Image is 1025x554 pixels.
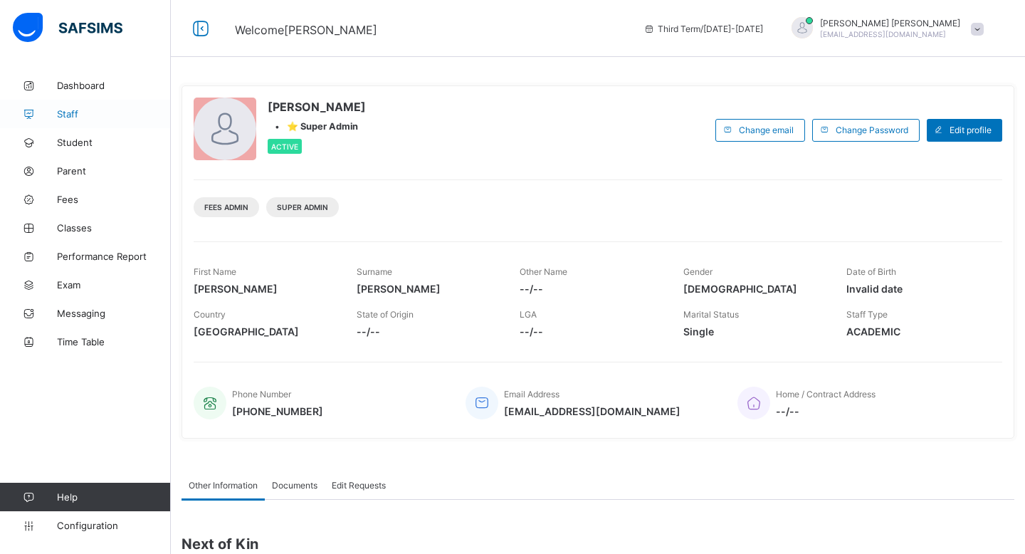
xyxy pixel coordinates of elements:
[683,266,713,277] span: Gender
[57,137,171,148] span: Student
[357,325,498,338] span: --/--
[846,266,896,277] span: Date of Birth
[189,480,258,491] span: Other Information
[272,480,317,491] span: Documents
[57,165,171,177] span: Parent
[235,23,377,37] span: Welcome [PERSON_NAME]
[357,309,414,320] span: State of Origin
[683,325,825,338] span: Single
[776,389,876,399] span: Home / Contract Address
[357,266,392,277] span: Surname
[820,30,946,38] span: [EMAIL_ADDRESS][DOMAIN_NAME]
[271,142,298,151] span: Active
[57,80,171,91] span: Dashboard
[194,309,226,320] span: Country
[520,266,567,277] span: Other Name
[194,325,335,338] span: [GEOGRAPHIC_DATA]
[182,535,1014,553] span: Next of Kin
[504,405,680,417] span: [EMAIL_ADDRESS][DOMAIN_NAME]
[357,283,498,295] span: [PERSON_NAME]
[232,389,291,399] span: Phone Number
[846,309,888,320] span: Staff Type
[820,18,960,28] span: [PERSON_NAME] [PERSON_NAME]
[57,108,171,120] span: Staff
[57,336,171,347] span: Time Table
[57,520,170,531] span: Configuration
[57,491,170,503] span: Help
[13,13,122,43] img: safsims
[332,480,386,491] span: Edit Requests
[232,405,323,417] span: [PHONE_NUMBER]
[683,283,825,295] span: [DEMOGRAPHIC_DATA]
[204,203,248,211] span: Fees Admin
[57,251,171,262] span: Performance Report
[520,283,661,295] span: --/--
[57,308,171,319] span: Messaging
[504,389,559,399] span: Email Address
[194,283,335,295] span: [PERSON_NAME]
[57,279,171,291] span: Exam
[643,23,763,34] span: session/term information
[836,125,908,135] span: Change Password
[268,121,366,132] div: •
[57,194,171,205] span: Fees
[683,309,739,320] span: Marital Status
[846,325,988,338] span: ACADEMIC
[268,100,366,114] span: [PERSON_NAME]
[846,283,988,295] span: Invalid date
[194,266,236,277] span: First Name
[520,325,661,338] span: --/--
[57,222,171,234] span: Classes
[777,17,991,41] div: MOHAMEDMOHAMED
[277,203,328,211] span: Super Admin
[520,309,537,320] span: LGA
[950,125,992,135] span: Edit profile
[287,121,358,132] span: ⭐ Super Admin
[776,405,876,417] span: --/--
[739,125,794,135] span: Change email
[968,504,1011,547] button: Open asap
